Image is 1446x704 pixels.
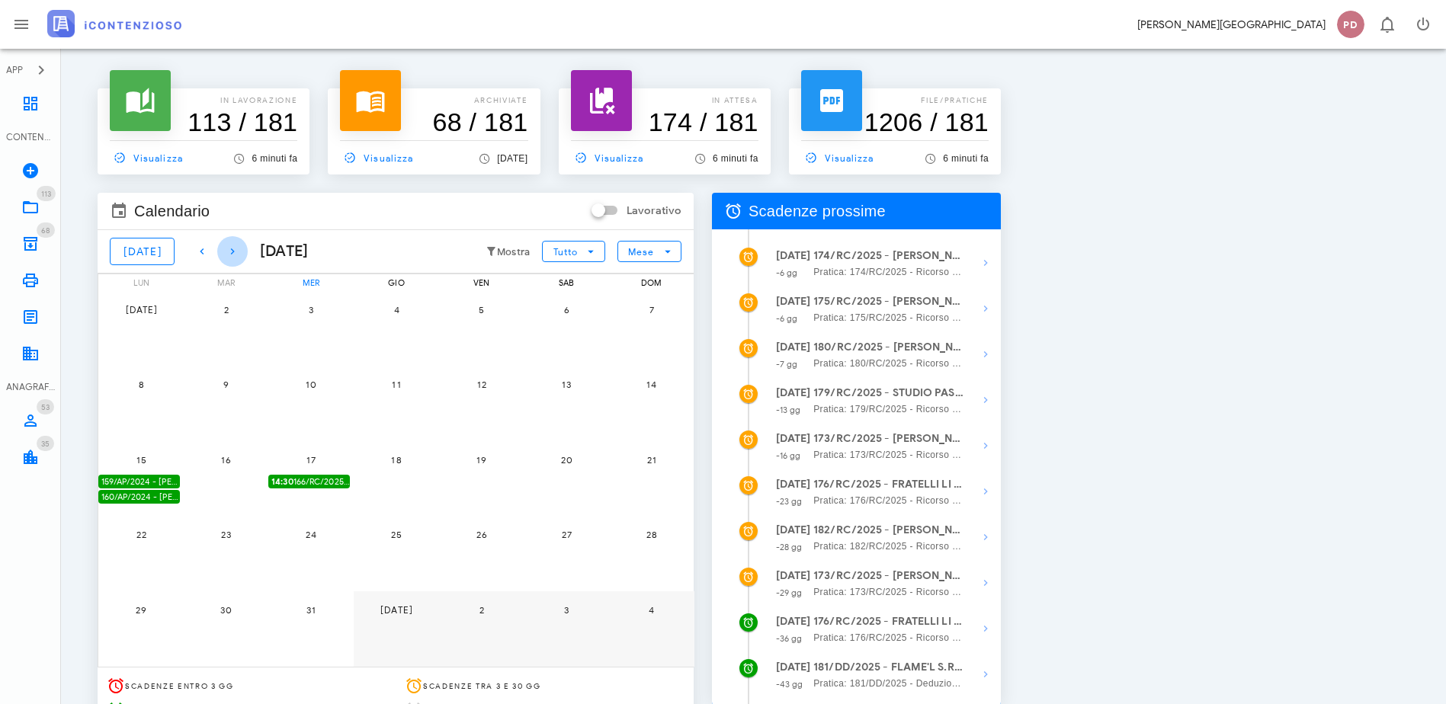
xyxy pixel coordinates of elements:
[571,151,644,165] span: Visualizza
[524,274,610,291] div: sab
[125,304,159,315] span: [DATE]
[296,444,326,475] button: 17
[134,199,210,223] span: Calendario
[776,615,811,628] strong: [DATE]
[211,604,242,616] span: 30
[776,313,798,324] small: -6 gg
[551,454,582,466] span: 20
[381,529,412,540] span: 25
[467,444,497,475] button: 19
[776,359,798,370] small: -7 gg
[296,520,326,550] button: 24
[636,520,667,550] button: 28
[47,10,181,37] img: logo-text-2x.png
[636,594,667,625] button: 4
[551,379,582,390] span: 13
[813,522,963,539] strong: 182/RC/2025 - [PERSON_NAME] - Deposita la Costituzione in [GEOGRAPHIC_DATA]
[381,370,412,400] button: 11
[381,379,412,390] span: 11
[126,529,156,540] span: 22
[970,430,1001,461] button: Mostra dettagli
[380,604,413,616] span: [DATE]
[296,379,326,390] span: 10
[211,379,242,390] span: 9
[381,444,412,475] button: 18
[354,274,440,291] div: gio
[813,293,963,310] strong: 175/RC/2025 - [PERSON_NAME] 1 S.R.L. - Presentarsi in [GEOGRAPHIC_DATA]
[813,356,963,371] span: Pratica: 180/RC/2025 - Ricorso contro Direzione Provinciale I Di [GEOGRAPHIC_DATA] - Ufficio Cont...
[636,370,667,400] button: 14
[776,405,801,415] small: -13 gg
[813,659,963,676] strong: 181/DD/2025 - FLAME'L S.R.L. - Depositare i documenti processuali
[776,478,811,491] strong: [DATE]
[110,151,183,165] span: Visualizza
[1137,17,1326,33] div: [PERSON_NAME][GEOGRAPHIC_DATA]
[98,475,180,489] div: 159/AP/2024 - [PERSON_NAME] - Impugnare la Decisione del Giudice
[467,370,497,400] button: 12
[551,304,582,315] span: 6
[126,604,156,616] span: 29
[627,203,681,219] label: Lavorativo
[608,274,694,291] div: dom
[551,294,582,325] button: 6
[126,520,156,550] button: 22
[551,594,582,625] button: 3
[98,274,184,291] div: lun
[749,199,886,223] span: Scadenze prossime
[776,661,811,674] strong: [DATE]
[296,370,326,400] button: 10
[268,274,354,291] div: mer
[636,294,667,325] button: 7
[37,186,56,201] span: Distintivo
[211,304,242,315] span: 2
[776,295,811,308] strong: [DATE]
[296,454,326,466] span: 17
[126,594,156,625] button: 29
[970,293,1001,324] button: Mostra dettagli
[813,430,963,447] strong: 173/RC/2025 - [PERSON_NAME] - Invio Memorie per Udienza
[970,476,1001,507] button: Mostra dettagli
[41,226,50,235] span: 68
[776,679,803,690] small: -43 gg
[110,94,297,107] p: In lavorazione
[296,604,326,616] span: 31
[776,587,803,598] small: -29 gg
[970,568,1001,598] button: Mostra dettagli
[970,613,1001,644] button: Mostra dettagli
[571,107,758,137] h3: 174 / 181
[813,264,963,280] span: Pratica: 174/RC/2025 - Ricorso contro Direzione Provinciale di Pavia - Ufficio Controlli (Udienza)
[467,379,497,390] span: 12
[776,523,811,536] strong: [DATE]
[296,304,326,315] span: 3
[801,151,874,165] span: Visualizza
[497,246,531,258] small: Mostra
[467,520,497,550] button: 26
[627,246,654,258] span: Mese
[41,439,50,449] span: 35
[813,310,963,325] span: Pratica: 175/RC/2025 - Ricorso contro Direzione Provinciale di Pavia - Ufficio Controlli (Udienza)
[636,604,667,616] span: 4
[497,153,527,164] span: [DATE]
[467,604,497,616] span: 2
[776,432,811,445] strong: [DATE]
[37,436,54,451] span: Distintivo
[551,444,582,475] button: 20
[184,274,270,291] div: mar
[381,294,412,325] button: 4
[776,569,811,582] strong: [DATE]
[636,444,667,475] button: 21
[252,153,297,164] span: 6 minuti fa
[776,249,811,262] strong: [DATE]
[438,274,524,291] div: ven
[801,147,880,168] a: Visualizza
[41,402,50,412] span: 53
[970,659,1001,690] button: Mostra dettagli
[776,542,803,552] small: -28 gg
[551,604,582,616] span: 3
[813,676,963,691] span: Pratica: 181/DD/2025 - Deduzioni Difensive contro Direzione Provinciale I Di [GEOGRAPHIC_DATA] - ...
[776,386,811,399] strong: [DATE]
[813,447,963,462] span: Pratica: 173/RC/2025 - Ricorso contro Direzione Provinciale I Di [GEOGRAPHIC_DATA] - Ufficio Cont...
[340,147,419,168] a: Visualizza
[617,241,681,262] button: Mese
[970,385,1001,415] button: Mostra dettagli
